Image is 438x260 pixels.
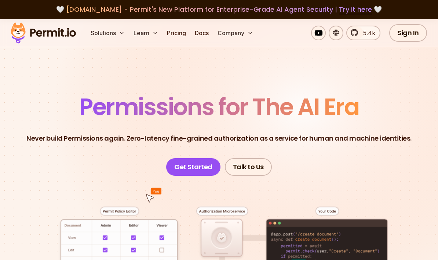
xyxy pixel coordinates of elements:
[359,29,375,37] span: 5.4k
[7,21,79,45] img: Permit logo
[26,133,412,144] p: Never build Permissions again. Zero-latency fine-grained authorization as a service for human and...
[18,4,420,15] div: 🤍 🤍
[164,26,189,40] a: Pricing
[88,26,128,40] button: Solutions
[346,26,380,40] a: 5.4k
[131,26,161,40] button: Learn
[389,24,427,42] a: Sign In
[215,26,256,40] button: Company
[339,5,372,14] a: Try it here
[192,26,212,40] a: Docs
[79,90,359,123] span: Permissions for The AI Era
[225,158,272,176] a: Talk to Us
[66,5,372,14] span: [DOMAIN_NAME] - Permit's New Platform for Enterprise-Grade AI Agent Security |
[166,158,220,176] a: Get Started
